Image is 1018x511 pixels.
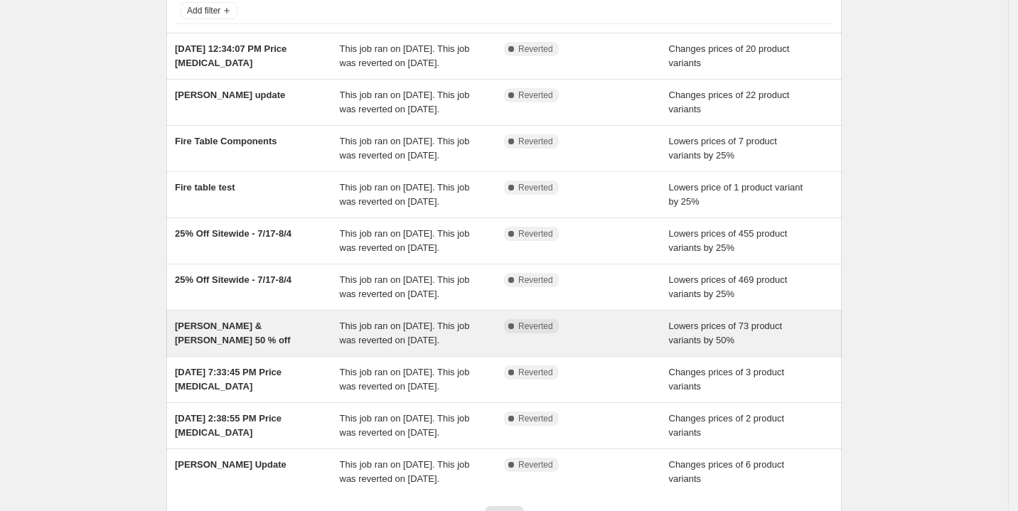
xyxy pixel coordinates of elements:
span: [PERSON_NAME] Update [175,459,286,470]
span: Reverted [518,43,553,55]
span: Reverted [518,459,553,470]
span: This job ran on [DATE]. This job was reverted on [DATE]. [340,367,470,392]
span: Lowers prices of 73 product variants by 50% [669,321,783,345]
span: Reverted [518,321,553,332]
span: Reverted [518,182,553,193]
span: Changes prices of 3 product variants [669,367,785,392]
span: Lowers prices of 469 product variants by 25% [669,274,788,299]
span: This job ran on [DATE]. This job was reverted on [DATE]. [340,136,470,161]
span: Reverted [518,367,553,378]
span: This job ran on [DATE]. This job was reverted on [DATE]. [340,459,470,484]
span: Lowers prices of 7 product variants by 25% [669,136,777,161]
span: Changes prices of 20 product variants [669,43,790,68]
span: [DATE] 12:34:07 PM Price [MEDICAL_DATA] [175,43,286,68]
span: Lowers prices of 455 product variants by 25% [669,228,788,253]
span: Reverted [518,274,553,286]
span: Changes prices of 2 product variants [669,413,785,438]
span: Add filter [187,5,220,16]
span: This job ran on [DATE]. This job was reverted on [DATE]. [340,90,470,114]
span: This job ran on [DATE]. This job was reverted on [DATE]. [340,321,470,345]
span: Reverted [518,228,553,240]
span: [PERSON_NAME] update [175,90,285,100]
span: This job ran on [DATE]. This job was reverted on [DATE]. [340,228,470,253]
span: This job ran on [DATE]. This job was reverted on [DATE]. [340,43,470,68]
span: [DATE] 2:38:55 PM Price [MEDICAL_DATA] [175,413,282,438]
span: This job ran on [DATE]. This job was reverted on [DATE]. [340,182,470,207]
span: 25% Off Sitewide - 7/17-8/4 [175,228,291,239]
span: Lowers price of 1 product variant by 25% [669,182,803,207]
span: Reverted [518,136,553,147]
span: [DATE] 7:33:45 PM Price [MEDICAL_DATA] [175,367,282,392]
span: This job ran on [DATE]. This job was reverted on [DATE]. [340,413,470,438]
span: Reverted [518,90,553,101]
span: [PERSON_NAME] & [PERSON_NAME] 50 % off [175,321,291,345]
span: Changes prices of 6 product variants [669,459,785,484]
span: Fire Table Components [175,136,277,146]
span: Fire table test [175,182,235,193]
span: Changes prices of 22 product variants [669,90,790,114]
span: Reverted [518,413,553,424]
span: This job ran on [DATE]. This job was reverted on [DATE]. [340,274,470,299]
button: Add filter [181,2,237,19]
span: 25% Off Sitewide - 7/17-8/4 [175,274,291,285]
